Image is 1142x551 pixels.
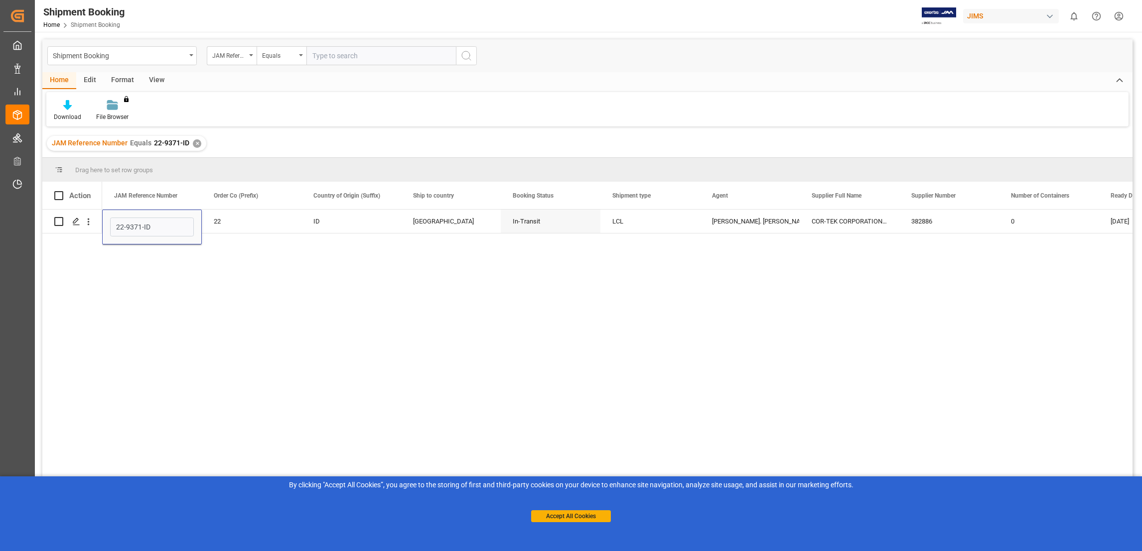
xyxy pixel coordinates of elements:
[612,210,688,233] div: LCL
[963,9,1059,23] div: JIMS
[42,210,102,233] div: Press SPACE to select this row.
[262,49,296,60] div: Equals
[7,480,1135,490] div: By clicking "Accept All Cookies”, you agree to the storing of first and third-party cookies on yo...
[54,112,81,121] div: Download
[43,21,60,28] a: Home
[52,139,128,147] span: JAM Reference Number
[212,49,246,60] div: JAM Reference Number
[214,192,258,199] span: Order Co (Prefix)
[963,6,1063,25] button: JIMS
[154,139,189,147] span: 22-9371-ID
[313,192,380,199] span: Country of Origin (Suffix)
[1111,192,1141,199] span: Ready Date
[999,210,1099,233] div: 0
[513,210,588,233] div: In-Transit
[1011,192,1069,199] span: Number of Containers
[911,192,956,199] span: Supplier Number
[69,191,91,200] div: Action
[75,166,153,174] span: Drag here to set row groups
[53,49,186,61] div: Shipment Booking
[76,72,104,89] div: Edit
[42,72,76,89] div: Home
[47,46,197,65] button: open menu
[1063,5,1085,27] button: show 0 new notifications
[812,192,861,199] span: Supplier Full Name
[712,192,728,199] span: Agent
[207,46,257,65] button: open menu
[114,192,177,199] span: JAM Reference Number
[513,192,554,199] span: Booking Status
[142,72,172,89] div: View
[612,192,651,199] span: Shipment type
[130,139,151,147] span: Equals
[313,210,389,233] div: ID
[800,210,899,233] div: COR-TEK CORPORATION - [GEOGRAPHIC_DATA]
[257,46,306,65] button: open menu
[531,510,611,522] button: Accept All Cookies
[104,72,142,89] div: Format
[306,46,456,65] input: Type to search
[413,210,489,233] div: [GEOGRAPHIC_DATA]
[413,192,454,199] span: Ship to country
[712,210,788,233] div: [PERSON_NAME]. [PERSON_NAME]
[214,210,289,233] div: 22
[193,139,201,148] div: ✕
[43,4,125,19] div: Shipment Booking
[922,7,956,25] img: Exertis%20JAM%20-%20Email%20Logo.jpg_1722504956.jpg
[1085,5,1108,27] button: Help Center
[456,46,477,65] button: search button
[899,210,999,233] div: 382886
